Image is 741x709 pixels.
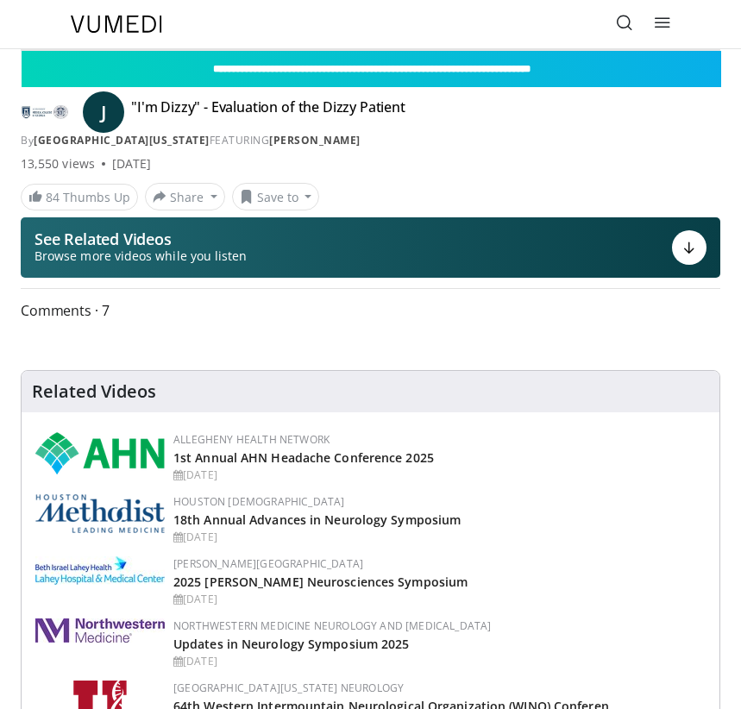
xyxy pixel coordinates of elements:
p: See Related Videos [35,230,247,248]
img: 5e4488cc-e109-4a4e-9fd9-73bb9237ee91.png.150x105_q85_autocrop_double_scale_upscale_version-0.2.png [35,494,165,533]
img: 2a462fb6-9365-492a-ac79-3166a6f924d8.png.150x105_q85_autocrop_double_scale_upscale_version-0.2.jpg [35,618,165,643]
div: [DATE] [173,592,706,607]
div: [DATE] [173,467,706,483]
div: [DATE] [173,530,706,545]
img: 628ffacf-ddeb-4409-8647-b4d1102df243.png.150x105_q85_autocrop_double_scale_upscale_version-0.2.png [35,432,165,474]
img: VuMedi Logo [71,16,162,33]
button: Share [145,183,225,210]
button: See Related Videos Browse more videos while you listen [21,217,720,278]
div: [DATE] [173,654,706,669]
a: J [83,91,124,133]
a: 1st Annual AHN Headache Conference 2025 [173,449,434,466]
span: 84 [46,189,60,205]
button: Save to [232,183,320,210]
a: Northwestern Medicine Neurology and [MEDICAL_DATA] [173,618,492,633]
a: Updates in Neurology Symposium 2025 [173,636,410,652]
span: Browse more videos while you listen [35,248,247,265]
img: e7977282-282c-4444-820d-7cc2733560fd.jpg.150x105_q85_autocrop_double_scale_upscale_version-0.2.jpg [35,556,165,585]
a: 2025 [PERSON_NAME] Neurosciences Symposium [173,574,468,590]
a: [PERSON_NAME][GEOGRAPHIC_DATA] [173,556,363,571]
h4: "I'm Dizzy" - Evaluation of the Dizzy Patient [131,98,405,126]
a: [GEOGRAPHIC_DATA][US_STATE] Neurology [173,681,404,695]
div: By FEATURING [21,133,720,148]
span: 13,550 views [21,155,95,173]
a: 84 Thumbs Up [21,184,138,210]
img: Medical College of Georgia - Augusta University [21,98,69,126]
a: [GEOGRAPHIC_DATA][US_STATE] [34,133,210,147]
a: 18th Annual Advances in Neurology Symposium [173,511,461,528]
a: Houston [DEMOGRAPHIC_DATA] [173,494,344,509]
a: [PERSON_NAME] [269,133,361,147]
h4: Related Videos [32,381,156,402]
a: Allegheny Health Network [173,432,330,447]
div: [DATE] [112,155,151,173]
span: Comments 7 [21,299,720,322]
